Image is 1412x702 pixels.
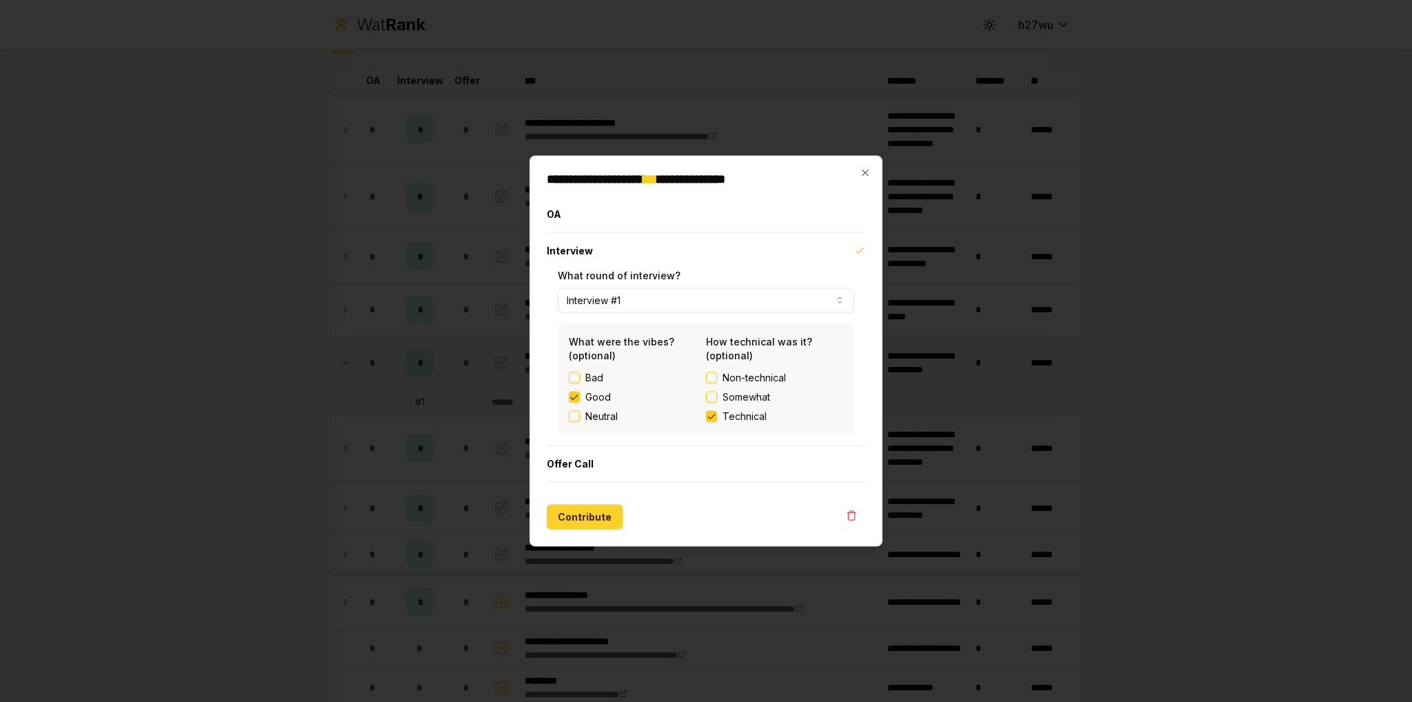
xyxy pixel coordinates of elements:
label: Good [585,390,611,404]
label: How technical was it? (optional) [706,336,812,361]
button: Technical [706,411,717,422]
button: Interview [547,233,865,269]
span: Technical [723,410,767,423]
button: Non-technical [706,372,717,383]
button: Contribute [547,505,623,530]
label: What round of interview? [558,270,680,281]
label: Neutral [585,410,618,423]
button: Offer Call [547,446,865,482]
label: What were the vibes? (optional) [569,336,674,361]
div: Interview [547,269,865,445]
button: Somewhat [706,392,717,403]
label: Bad [585,371,603,385]
span: Non-technical [723,371,786,385]
button: OA [547,197,865,232]
span: Somewhat [723,390,770,404]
